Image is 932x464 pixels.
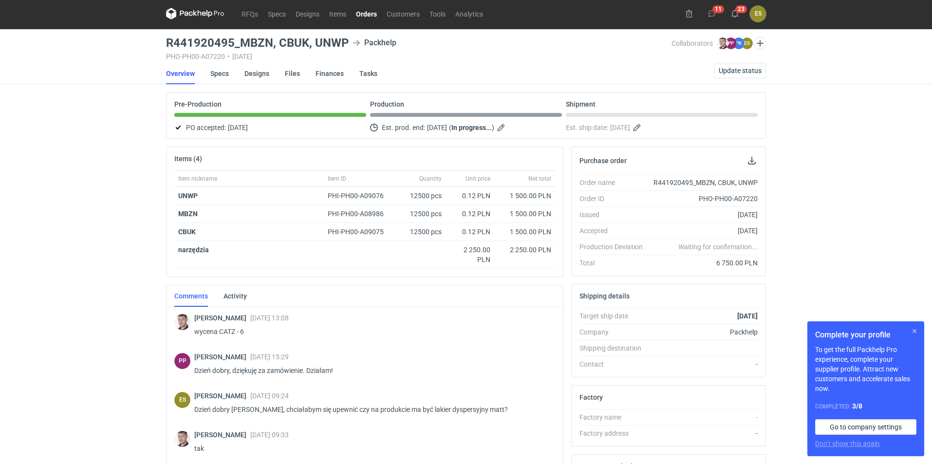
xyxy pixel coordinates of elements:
p: tak [194,443,547,454]
h1: Complete your profile [815,329,916,341]
strong: In progress... [451,124,492,131]
span: [PERSON_NAME] [194,431,250,439]
div: Contact [579,359,651,369]
div: Order name [579,178,651,187]
strong: narzędzia [178,246,209,254]
button: Update status [714,63,766,78]
figcaption: PK [733,37,745,49]
a: Finances [316,63,344,84]
div: [DATE] [651,210,758,220]
div: Packhelp [651,327,758,337]
p: Pre-Production [174,100,222,108]
div: Elżbieta Sybilska [750,6,766,22]
p: Shipment [566,100,596,108]
p: Dzień dobry [PERSON_NAME], chciałabym się upewnić czy na produkcie ma być lakier dyspersyjny matt? [194,404,547,415]
div: 0.12 PLN [449,191,490,201]
div: 1 500.00 PLN [498,191,551,201]
strong: UNWP [178,192,198,200]
a: RFQs [237,8,263,19]
div: Factory address [579,428,651,438]
figcaption: ES [750,6,766,22]
div: Issued [579,210,651,220]
div: 0.12 PLN [449,227,490,237]
a: Specs [210,63,229,84]
div: Elżbieta Sybilska [174,392,190,408]
span: [DATE] 13:08 [250,314,289,322]
div: Completed: [815,401,916,411]
span: [DATE] 09:33 [250,431,289,439]
img: Maciej Sikora [717,37,728,49]
img: Maciej Sikora [174,431,190,447]
h2: Purchase order [579,157,627,165]
figcaption: PP [725,37,737,49]
span: Collaborators [671,39,713,47]
div: [DATE] [651,226,758,236]
div: 2 250.00 PLN [498,245,551,255]
em: ) [492,124,494,131]
div: Accepted [579,226,651,236]
a: Analytics [450,8,488,19]
svg: Packhelp Pro [166,8,224,19]
div: 6 750.00 PLN [651,258,758,268]
img: Maciej Sikora [174,314,190,330]
figcaption: ES [174,392,190,408]
div: Est. prod. end: [370,122,562,133]
div: Factory name [579,412,651,422]
div: - [651,359,758,369]
strong: 3 / 8 [852,402,862,410]
h2: Items (4) [174,155,202,163]
a: MBZN [178,210,198,218]
div: 12500 pcs [397,205,446,223]
div: - [651,428,758,438]
div: 2 250.00 PLN [449,245,490,264]
a: Designs [291,8,324,19]
a: Go to company settings [815,419,916,435]
span: [DATE] [228,122,248,133]
div: Shipping destination [579,343,651,353]
a: Tasks [359,63,377,84]
span: [DATE] [427,122,447,133]
strong: [DATE] [737,312,758,320]
div: 12500 pcs [397,223,446,241]
p: To get the full Packhelp Pro experience, complete your supplier profile. Attract new customers an... [815,345,916,393]
div: Target ship date [579,311,651,321]
figcaption: ES [741,37,753,49]
a: Designs [244,63,269,84]
span: [DATE] 15:29 [250,353,289,361]
div: Paulina Pander [174,353,190,369]
span: • [227,53,230,60]
span: Item nickname [178,175,217,183]
button: Edit estimated production end date [496,122,508,133]
div: Order ID [579,194,651,204]
button: 23 [727,6,743,21]
a: Files [285,63,300,84]
span: Item ID [328,175,346,183]
a: Specs [263,8,291,19]
strong: CBUK [178,228,196,236]
div: 1 500.00 PLN [498,209,551,219]
button: Download PO [746,155,758,167]
div: PHO-PH00-A07220 [651,194,758,204]
span: Unit price [466,175,490,183]
p: Production [370,100,404,108]
div: PHI-PH00-A09076 [328,191,393,201]
p: Dzień dobry, dziękuję za zamówienie. Działam! [194,365,547,376]
h2: Shipping details [579,292,630,300]
div: Est. ship date: [566,122,758,133]
div: 0.12 PLN [449,209,490,219]
div: R441920495_MBZN, CBUK, UNWP [651,178,758,187]
em: ( [449,124,451,131]
a: Customers [382,8,425,19]
button: Edit collaborators [754,37,766,50]
span: [PERSON_NAME] [194,392,250,400]
div: 12500 pcs [397,187,446,205]
span: [PERSON_NAME] [194,314,250,322]
div: PO accepted: [174,122,366,133]
div: 1 500.00 PLN [498,227,551,237]
button: Don’t show this again [815,439,880,448]
button: Edit estimated shipping date [632,122,644,133]
div: PHI-PH00-A08986 [328,209,393,219]
div: - [651,412,758,422]
h2: Factory [579,393,603,401]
